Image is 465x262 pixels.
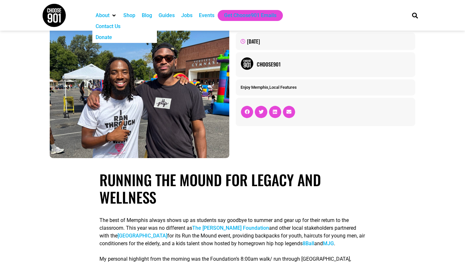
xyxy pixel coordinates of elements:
div: About [92,10,120,21]
span: The best of Memphis always shows up as students say goodbye to summer and gear up for their retur... [99,217,365,247]
a: MJG [323,240,334,247]
img: Picture of Choose901 [241,57,253,70]
div: Share on twitter [255,106,267,118]
a: The [PERSON_NAME] Foundation [192,225,269,231]
a: Blog [142,12,152,19]
div: Search [410,10,420,21]
nav: Main nav [92,10,401,21]
a: Contact Us [96,23,120,30]
span: , [241,85,297,90]
a: About [96,12,109,19]
a: [GEOGRAPHIC_DATA] [118,233,167,239]
div: Share on email [283,106,295,118]
div: Share on facebook [241,106,253,118]
a: Enjoy Memphis [241,85,268,90]
time: [DATE] [247,37,260,45]
h1: Running The Mound For Legacy and Wellness [99,171,366,206]
div: Share on linkedin [269,106,281,118]
a: 8Ball [303,240,314,247]
a: Shop [123,12,135,19]
a: Jobs [181,12,192,19]
a: Donate [96,34,112,41]
a: Guides [159,12,175,19]
a: Events [199,12,214,19]
img: Two men stand outdoors at an event focused on wellness, smiling for the camera; one wears a white... [50,1,229,158]
a: Local Features [269,85,297,90]
a: Get Choose901 Emails [224,12,276,19]
a: Choose901 [257,60,410,68]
